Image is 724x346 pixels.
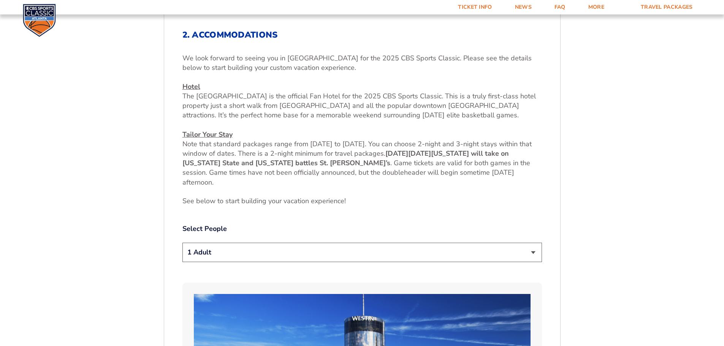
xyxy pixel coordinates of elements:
[182,54,542,73] p: We look forward to seeing you in [GEOGRAPHIC_DATA] for the 2025 CBS Sports Classic. Please see th...
[182,139,532,158] span: Note that standard packages range from [DATE] to [DATE]. You can choose 2-night and 3-night stays...
[182,224,542,234] label: Select People
[385,149,431,158] strong: [DATE][DATE]
[23,4,56,37] img: CBS Sports Classic
[182,92,536,120] span: The [GEOGRAPHIC_DATA] is the official Fan Hotel for the 2025 CBS Sports Classic. This is a truly ...
[182,130,233,139] u: Tailor Your Stay
[182,196,542,206] p: See below to start building your vacation e
[182,158,530,186] span: . Game tickets are valid for both games in the session. Game times have not been officially annou...
[182,30,542,40] h2: 2. Accommodations
[182,82,200,91] u: Hotel
[315,196,346,205] span: xperience!
[182,149,509,167] strong: [US_STATE] will take on [US_STATE] State and [US_STATE] battles St. [PERSON_NAME]’s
